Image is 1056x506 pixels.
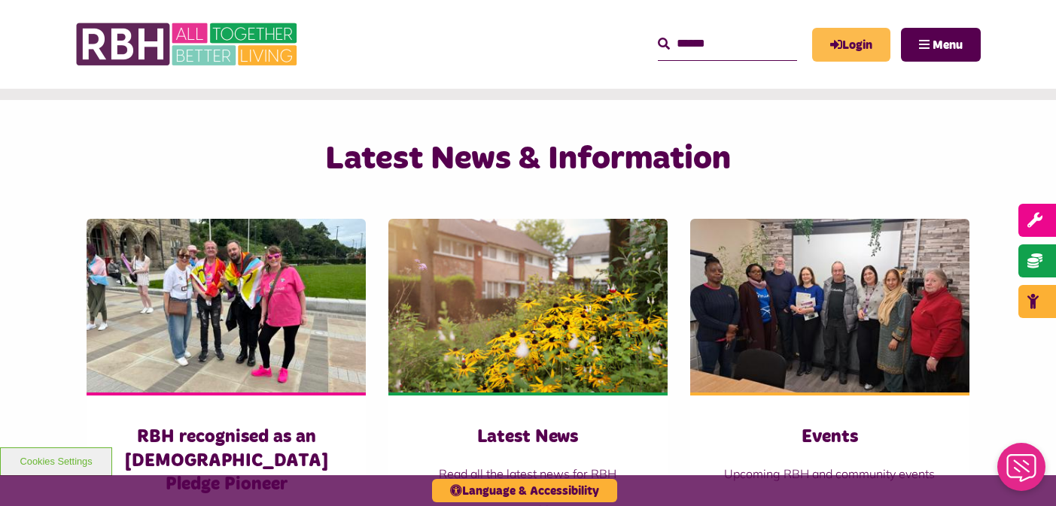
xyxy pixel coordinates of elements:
img: RBH customers and colleagues at the Rochdale Pride event outside the town hall [87,219,366,393]
input: Search [658,28,797,60]
a: MyRBH [812,28,890,62]
h3: Latest News [418,426,638,449]
h3: Events [720,426,939,449]
h3: RBH recognised as an [DEMOGRAPHIC_DATA] Pledge Pioneer [117,426,336,496]
p: Upcoming RBH and community events [720,465,939,483]
button: Language & Accessibility [432,479,617,502]
iframe: Netcall Web Assistant for live chat [988,438,1056,506]
img: RBH [75,15,301,74]
img: Group photo of customers and colleagues at Spotland Community Centre [690,219,969,393]
img: SAZ MEDIA RBH HOUSING4 [388,219,668,393]
span: Menu [933,39,963,51]
button: Navigation [901,28,981,62]
h2: Latest News & Information [227,138,830,180]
